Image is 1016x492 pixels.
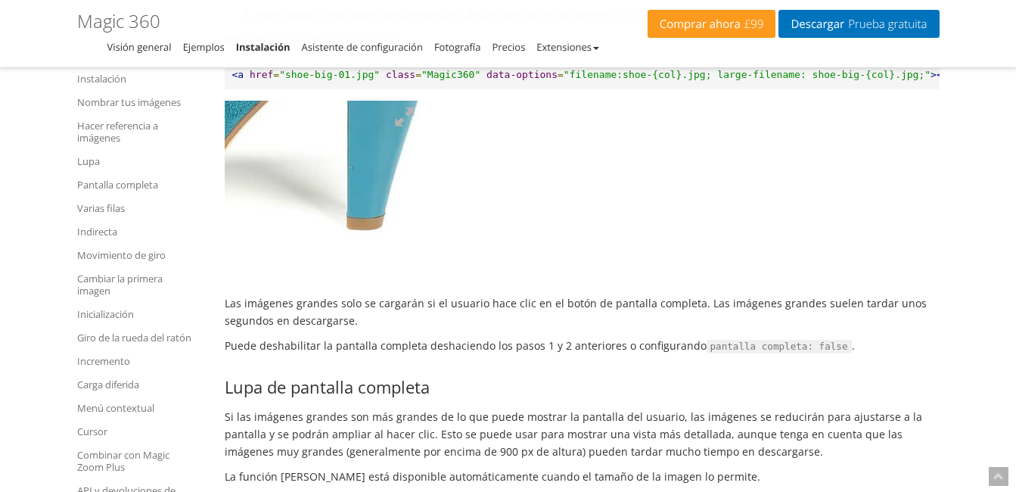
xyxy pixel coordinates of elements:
font: Comprar ahora [660,17,741,32]
font: Magic 360 [77,8,160,33]
a: Extensiones [536,40,599,54]
span: = [273,69,279,80]
a: Menú contextual [77,399,206,417]
p: La función [PERSON_NAME] está disponible automáticamente cuando el tamaño de la imagen lo permite. [225,468,940,485]
a: DescargarPrueba gratuita [778,10,939,38]
a: Varias filas [77,199,206,217]
a: Giro de la rueda del ratón [77,329,206,347]
a: Cambiar la primera imagen [77,269,206,300]
span: class [386,69,415,80]
span: <a [232,69,244,80]
span: £99 [741,18,764,30]
a: Ejemplos [183,40,225,54]
span: Prueba gratuita [844,18,927,30]
a: Precios [492,40,525,54]
a: Movimiento de giro [77,246,206,264]
span: "Magic360" [421,69,480,80]
a: Instalación [77,70,206,88]
p: Puede deshabilitar la pantalla completa deshaciendo los pasos 1 y 2 anteriores o configurando . [225,337,940,355]
span: = [415,69,421,80]
span: href [250,69,273,80]
a: Cursor [77,422,206,441]
a: Combinar con Magic Zoom Plus [77,446,206,476]
a: Pantalla completa [77,176,206,194]
a: Asistente de configuración [302,40,423,54]
a: Hacer referencia a imágenes [77,117,206,147]
span: pantalla completa: false [707,340,852,353]
a: Carga diferida [77,375,206,394]
h3: Lupa de pantalla completa [225,378,940,396]
a: Nombrar tus imágenes [77,93,206,111]
span: = [558,69,564,80]
a: Lupa [77,152,206,170]
a: Instalación [236,40,291,54]
font: Extensiones [536,40,592,54]
font: Descargar [791,17,844,32]
a: Inicialización [77,305,206,323]
a: Visión general [107,40,172,54]
a: Incremento [77,352,206,370]
a: Fotografía [434,40,480,54]
p: Si las imágenes grandes son más grandes de lo que puede mostrar la pantalla del usuario, las imág... [225,408,940,460]
span: "filename:shoe-{col}.jpg; large-filename: shoe-big-{col}.jpg;" [564,69,931,80]
a: Indirecta [77,223,206,241]
span: data-options [486,69,558,80]
span: "shoe-big-01.jpg" [279,69,380,80]
p: Las imágenes grandes solo se cargarán si el usuario hace clic en el botón de pantalla completa. L... [225,294,940,329]
span: ><img [931,69,960,80]
a: Comprar ahora£99 [648,10,776,38]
